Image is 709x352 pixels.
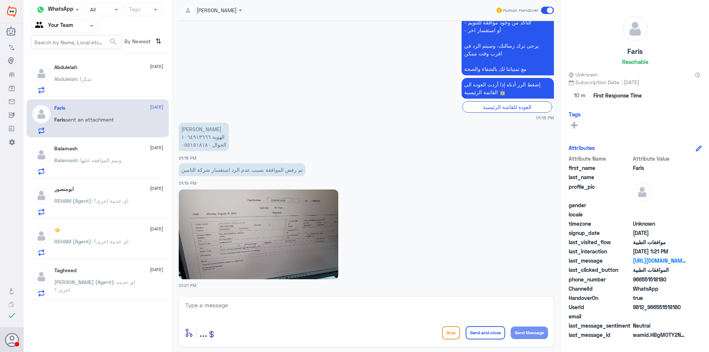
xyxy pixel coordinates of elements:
span: موافقات الطبية [633,238,686,246]
span: [DATE] [150,185,163,192]
span: [DATE] [150,63,163,70]
span: timezone [569,220,631,228]
p: 18/8/2025, 1:19 PM [179,163,305,176]
span: sent an attachment [65,116,114,123]
h5: Faris [54,105,65,111]
span: gender [569,201,631,209]
h5: ابومنصور [54,186,74,192]
h6: Attributes [569,144,595,151]
span: null [633,211,686,218]
span: phone_number [569,276,631,283]
span: 2025-08-18T10:17:54.637Z [633,229,686,237]
span: true [633,294,686,302]
span: ... [199,326,207,339]
span: Unknown [633,220,686,228]
span: first_name [569,164,631,172]
button: Send Message [511,327,548,339]
span: 01:21 PM [179,283,196,288]
i: check [7,311,16,320]
button: Send and close [466,326,505,339]
span: : وبيتم الموافقه عليها [78,157,121,163]
span: [DATE] [150,144,163,151]
span: By Newest [121,35,153,50]
span: signup_date [569,229,631,237]
span: HandoverOn [569,294,631,302]
span: : اي خدمة اخرى؟ [91,238,129,245]
span: Balamash [54,157,78,163]
span: First Response Time [593,92,642,99]
h5: Balamash [54,146,78,152]
span: Faris [54,116,65,123]
h5: Abdulelah [54,64,77,71]
div: العودة للقائمة الرئيسية [462,101,552,113]
h5: ⚜️ [54,227,61,233]
button: Drop [442,326,460,339]
span: wamid.HBgMOTY2NTUxNTE4MTgwFQIAEhgUM0ExODU1RDUzNDZFMUY3QjEyNTQA [633,331,686,339]
span: [DATE] [150,104,163,110]
span: Subscription Date : [DATE] [569,78,702,86]
span: last_message_id [569,331,631,339]
img: defaultAdmin.png [32,227,51,245]
h6: Tags [569,111,581,117]
h5: Faris [627,47,643,56]
span: REHAM (Agent) [54,238,91,245]
a: [URL][DOMAIN_NAME] [633,257,686,264]
span: null [633,312,686,320]
img: defaultAdmin.png [633,183,651,201]
img: defaultAdmin.png [32,186,51,205]
span: Human Handover [503,7,538,14]
span: 2025-08-18T10:21:42.872Z [633,247,686,255]
span: [DATE] [150,266,163,273]
img: defaultAdmin.png [32,146,51,164]
p: 18/8/2025, 1:18 PM [179,123,229,151]
h6: Reachable [622,58,648,65]
img: defaultAdmin.png [623,16,648,41]
button: Avatar [5,333,19,347]
input: Search by Name, Local etc… [31,35,121,49]
span: last_interaction [569,247,631,255]
span: email [569,312,631,320]
span: last_visited_flow [569,238,631,246]
button: search [109,36,118,48]
span: null [633,201,686,209]
div: Tags [128,5,141,15]
button: ... [199,324,207,341]
span: REHAM (Agent) [54,198,91,204]
span: 01:18 PM [536,115,554,121]
span: : شكرا [77,76,92,82]
span: [DATE] [150,226,163,232]
span: Attribute Value [633,155,686,163]
i: ⇅ [155,35,161,47]
img: Widebot Logo [7,6,17,17]
span: Faris [633,164,686,172]
span: : اي خدمة اخرى؟ [91,198,129,204]
span: 2 [633,285,686,293]
img: defaultAdmin.png [32,105,51,123]
img: yourTeam.svg [35,20,46,31]
span: 01:19 PM [179,181,196,185]
img: defaultAdmin.png [32,267,51,286]
p: 18/8/2025, 1:18 PM [462,78,554,99]
span: Unknown [569,71,597,78]
span: last_name [569,173,631,181]
span: profile_pic [569,183,631,200]
span: last_message [569,257,631,264]
span: 0 [633,322,686,329]
span: last_clicked_button [569,266,631,274]
span: ChannelId [569,285,631,293]
span: 966551518180 [633,276,686,283]
span: 9812_966551518180 [633,303,686,311]
span: Attribute Name [569,155,631,163]
span: search [109,37,118,46]
img: whatsapp.png [35,4,46,15]
span: UserId [569,303,631,311]
span: locale [569,211,631,218]
span: Abdulelah [54,76,77,82]
span: last_message_sentiment [569,322,631,329]
span: [PERSON_NAME] (Agent) [54,279,114,285]
span: 10 m [569,89,591,102]
img: defaultAdmin.png [32,64,51,83]
span: 01:18 PM [179,156,196,160]
h5: Taghreed [54,267,76,274]
span: الموافقات الطبية [633,266,686,274]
